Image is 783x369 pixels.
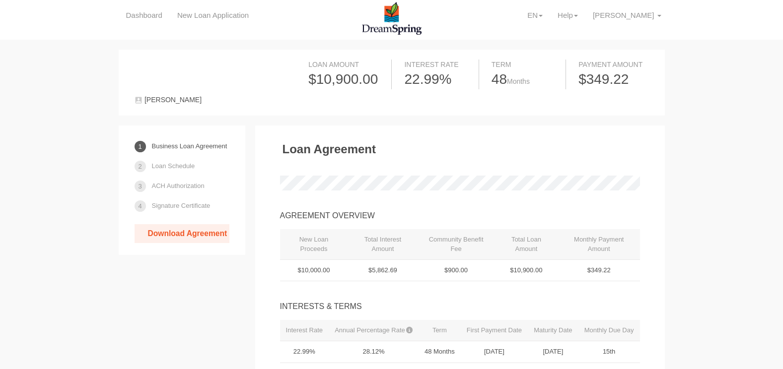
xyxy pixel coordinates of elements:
[404,69,474,89] div: 22.99%
[329,341,419,363] td: 28.12%
[280,301,640,312] div: INTERESTS & TERMS
[280,259,348,281] td: $10,000.00
[308,60,387,69] div: Loan Amount
[418,259,494,281] td: $900.00
[419,320,461,341] th: Term
[593,11,654,19] span: [PERSON_NAME]
[283,143,376,156] h3: Loan Agreement
[558,259,640,281] td: $349.22
[492,69,562,89] div: 48
[308,69,387,89] div: $10,900.00
[329,320,419,341] th: Annual Percentage Rate
[461,341,528,363] td: [DATE]
[280,210,640,222] div: AGREEMENT OVERVIEW
[404,60,474,69] div: Interest Rate
[280,341,329,363] td: 22.99%
[418,229,494,259] th: Community Benefit Fee
[495,229,558,259] th: Total Loan Amount
[495,259,558,281] td: $10,900.00
[152,157,195,175] a: Loan Schedule
[152,197,211,214] a: Signature Certificate
[558,229,640,259] th: Monthly Payment Amount
[135,224,229,243] a: Download Agreement
[578,60,648,69] div: Payment Amount
[507,77,530,85] span: Months
[578,320,640,341] th: Monthly Due Day
[528,341,578,363] td: [DATE]
[528,320,578,341] th: Maturity Date
[348,229,418,259] th: Total Interest Amount
[419,341,461,363] td: 48 Months
[578,69,648,89] div: $349.22
[152,177,205,194] a: ACH Authorization
[578,341,640,363] td: 15th
[280,229,348,259] th: New Loan Proceeds
[280,320,329,341] th: Interest Rate
[144,96,202,104] span: [PERSON_NAME]
[152,137,227,155] a: Business Loan Agreement
[492,60,562,69] div: Term
[348,259,418,281] td: $5,862.69
[135,96,142,104] img: user-1c9fd2761cee6e1c551a576fc8a3eb88bdec9f05d7f3aff15e6bd6b6821838cb.svg
[461,320,528,341] th: First Payment Date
